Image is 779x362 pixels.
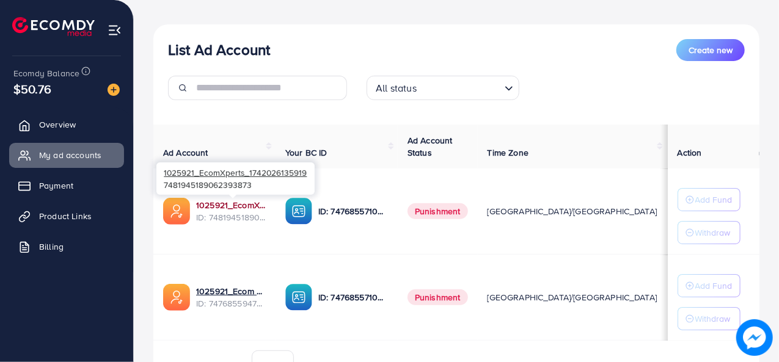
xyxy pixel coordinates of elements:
button: Withdraw [678,307,741,330]
div: Search for option [367,76,519,100]
span: All status [373,79,419,97]
div: <span class='underline'>1025921_Ecom Edge_1740841194014</span></br>7476855947013488656 [196,285,266,310]
img: ic-ba-acc.ded83a64.svg [285,198,312,225]
h3: List Ad Account [168,41,270,59]
img: ic-ba-acc.ded83a64.svg [285,284,312,311]
p: ID: 7476855710303879169 [318,204,388,219]
p: Add Fund [695,278,733,293]
p: Add Fund [695,192,733,207]
a: Product Links [9,204,124,228]
a: 1025921_EcomXperts_1742026135919 [196,199,266,211]
span: Payment [39,179,73,192]
span: Product Links [39,210,92,222]
a: Billing [9,234,124,259]
span: Action [678,147,702,159]
span: [GEOGRAPHIC_DATA]/[GEOGRAPHIC_DATA] [488,205,657,217]
span: 1025921_EcomXperts_1742026135919 [164,167,307,178]
img: menu [108,23,122,37]
span: Time Zone [488,147,528,159]
span: Ecomdy Balance [13,67,79,79]
span: $50.76 [13,80,51,98]
img: ic-ads-acc.e4c84228.svg [163,198,190,225]
span: ID: 7476855947013488656 [196,297,266,310]
span: Overview [39,118,76,131]
span: My ad accounts [39,149,101,161]
span: Punishment [408,289,468,305]
div: 7481945189062393873 [156,162,315,195]
button: Add Fund [678,274,741,297]
a: My ad accounts [9,143,124,167]
p: ID: 7476855710303879169 [318,290,388,305]
p: Withdraw [695,225,731,240]
p: Withdraw [695,311,731,326]
button: Create new [676,39,745,61]
a: Payment [9,173,124,198]
button: Add Fund [678,188,741,211]
span: [GEOGRAPHIC_DATA]/[GEOGRAPHIC_DATA] [488,291,657,303]
img: image [740,323,770,353]
span: Create new [689,44,733,56]
input: Search for option [420,77,500,97]
a: 1025921_Ecom Edge_1740841194014 [196,285,266,297]
button: Withdraw [678,221,741,244]
img: logo [12,17,95,36]
span: Punishment [408,203,468,219]
a: Overview [9,112,124,137]
span: ID: 7481945189062393873 [196,211,266,223]
span: Your BC ID [285,147,327,159]
span: Billing [39,241,64,253]
span: Ad Account [163,147,208,159]
img: image [108,84,120,96]
span: Ad Account Status [408,134,453,159]
img: ic-ads-acc.e4c84228.svg [163,284,190,311]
